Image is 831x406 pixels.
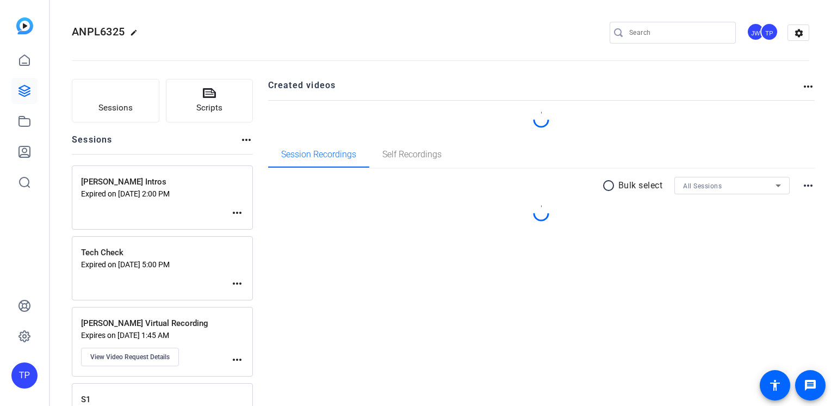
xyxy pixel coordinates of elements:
[747,23,765,41] div: JW
[90,353,170,361] span: View Video Request Details
[16,17,33,34] img: blue-gradient.svg
[81,331,231,340] p: Expires on [DATE] 1:45 AM
[747,23,766,42] ngx-avatar: Justin Wilbur
[72,133,113,154] h2: Sessions
[788,25,810,41] mat-icon: settings
[268,79,802,100] h2: Created videos
[98,102,133,114] span: Sessions
[196,102,222,114] span: Scripts
[81,247,231,259] p: Tech Check
[81,260,231,269] p: Expired on [DATE] 5:00 PM
[81,189,231,198] p: Expired on [DATE] 2:00 PM
[618,179,663,192] p: Bulk select
[281,150,356,159] span: Session Recordings
[768,379,782,392] mat-icon: accessibility
[81,348,179,366] button: View Video Request Details
[11,362,38,389] div: TP
[760,23,779,42] ngx-avatar: Tommy Perez
[72,25,125,38] span: ANPL6325
[240,133,253,146] mat-icon: more_horiz
[382,150,442,159] span: Self Recordings
[231,277,244,290] mat-icon: more_horiz
[683,182,722,190] span: All Sessions
[130,29,143,42] mat-icon: edit
[81,317,231,330] p: [PERSON_NAME] Virtual Recording
[802,179,815,192] mat-icon: more_horiz
[81,176,231,188] p: [PERSON_NAME] Intros
[81,393,231,406] p: S1
[760,23,778,41] div: TP
[72,79,159,122] button: Sessions
[231,206,244,219] mat-icon: more_horiz
[629,26,727,39] input: Search
[166,79,253,122] button: Scripts
[804,379,817,392] mat-icon: message
[602,179,618,192] mat-icon: radio_button_unchecked
[231,353,244,366] mat-icon: more_horiz
[802,80,815,93] mat-icon: more_horiz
